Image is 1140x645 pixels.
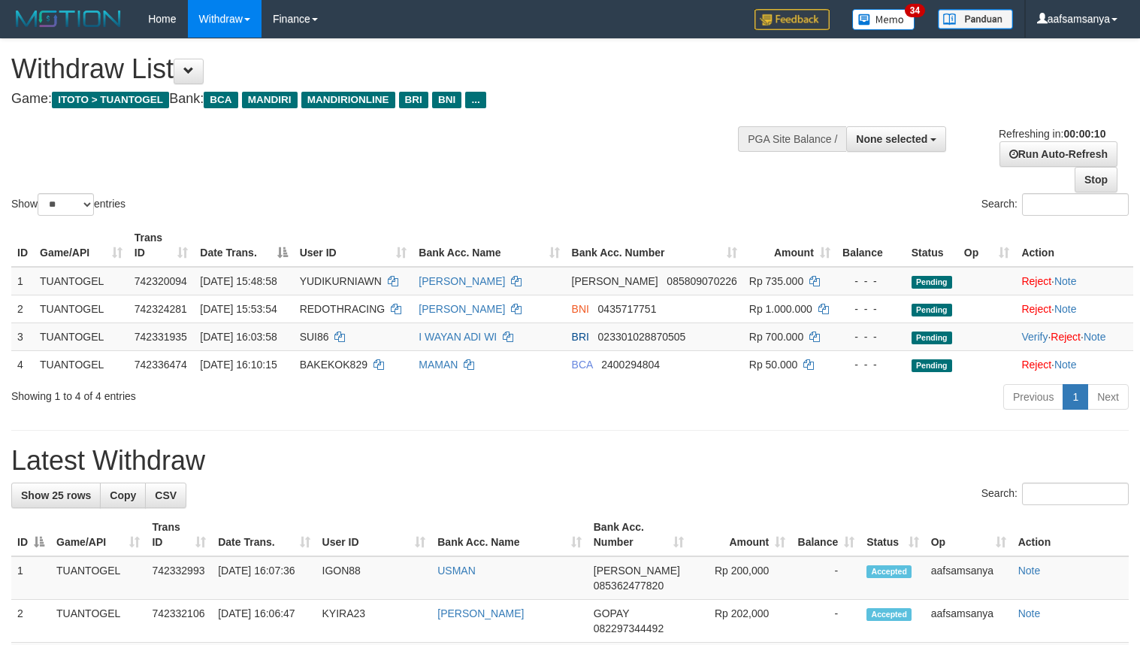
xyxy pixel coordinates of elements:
th: Trans ID: activate to sort column ascending [146,513,212,556]
span: Copy 085809070226 to clipboard [667,275,736,287]
img: panduan.png [938,9,1013,29]
td: Rp 200,000 [690,556,791,600]
span: 742320094 [135,275,187,287]
td: · [1015,350,1133,378]
a: Reject [1021,303,1051,315]
span: 742331935 [135,331,187,343]
td: 4 [11,350,34,378]
span: Accepted [866,608,912,621]
span: Rp 735.000 [749,275,803,287]
span: Copy 023301028870505 to clipboard [598,331,686,343]
span: BCA [204,92,237,108]
a: Stop [1075,167,1117,192]
th: Bank Acc. Number: activate to sort column ascending [566,224,743,267]
label: Search: [981,193,1129,216]
input: Search: [1022,483,1129,505]
span: Copy 0435717751 to clipboard [598,303,657,315]
span: BNI [432,92,461,108]
th: Bank Acc. Name: activate to sort column ascending [431,513,588,556]
span: BRI [572,331,589,343]
th: ID [11,224,34,267]
span: Pending [912,276,952,289]
div: - - - [842,274,900,289]
a: MAMAN [419,359,458,371]
span: [DATE] 16:03:58 [200,331,277,343]
th: Date Trans.: activate to sort column ascending [212,513,316,556]
img: MOTION_logo.png [11,8,125,30]
td: 2 [11,600,50,643]
th: Trans ID: activate to sort column ascending [129,224,195,267]
td: TUANTOGEL [50,600,146,643]
h1: Latest Withdraw [11,446,1129,476]
span: BRI [399,92,428,108]
h1: Withdraw List [11,54,745,84]
th: User ID: activate to sort column ascending [316,513,432,556]
span: Copy 085362477820 to clipboard [594,580,664,592]
a: Run Auto-Refresh [999,141,1117,167]
img: Feedback.jpg [754,9,830,30]
td: 3 [11,322,34,350]
th: Amount: activate to sort column ascending [743,224,836,267]
td: IGON88 [316,556,432,600]
span: CSV [155,489,177,501]
th: Op: activate to sort column ascending [925,513,1012,556]
td: 742332106 [146,600,212,643]
a: Reject [1051,331,1081,343]
a: Show 25 rows [11,483,101,508]
span: ITOTO > TUANTOGEL [52,92,169,108]
span: 742336474 [135,359,187,371]
span: Pending [912,304,952,316]
span: Copy [110,489,136,501]
a: Note [1054,275,1077,287]
span: BAKEKOK829 [300,359,367,371]
a: Previous [1003,384,1063,410]
td: 2 [11,295,34,322]
td: [DATE] 16:07:36 [212,556,316,600]
td: TUANTOGEL [34,267,129,295]
th: Balance [836,224,906,267]
td: 742332993 [146,556,212,600]
span: None selected [856,133,927,145]
a: Verify [1021,331,1048,343]
span: Rp 700.000 [749,331,803,343]
span: [DATE] 16:10:15 [200,359,277,371]
td: - [791,600,860,643]
th: Game/API: activate to sort column ascending [34,224,129,267]
th: Action [1015,224,1133,267]
td: KYIRA23 [316,600,432,643]
span: [PERSON_NAME] [572,275,658,287]
td: aafsamsanya [925,556,1012,600]
td: [DATE] 16:06:47 [212,600,316,643]
a: [PERSON_NAME] [419,275,505,287]
a: [PERSON_NAME] [419,303,505,315]
select: Showentries [38,193,94,216]
td: · [1015,267,1133,295]
a: Note [1054,359,1077,371]
span: BNI [572,303,589,315]
div: - - - [842,357,900,372]
span: BCA [572,359,593,371]
span: 34 [905,4,925,17]
div: PGA Site Balance / [738,126,846,152]
th: Bank Acc. Name: activate to sort column ascending [413,224,565,267]
button: None selected [846,126,946,152]
td: TUANTOGEL [34,295,129,322]
th: ID: activate to sort column descending [11,513,50,556]
span: Copy 2400294804 to clipboard [601,359,660,371]
span: [DATE] 15:48:58 [200,275,277,287]
div: - - - [842,329,900,344]
a: Reject [1021,275,1051,287]
td: aafsamsanya [925,600,1012,643]
span: YUDIKURNIAWN [300,275,382,287]
h4: Game: Bank: [11,92,745,107]
div: Showing 1 to 4 of 4 entries [11,383,464,404]
td: Rp 202,000 [690,600,791,643]
span: Pending [912,359,952,372]
span: MANDIRIONLINE [301,92,395,108]
td: TUANTOGEL [50,556,146,600]
span: [DATE] 15:53:54 [200,303,277,315]
a: 1 [1063,384,1088,410]
a: Copy [100,483,146,508]
label: Show entries [11,193,125,216]
td: · · [1015,322,1133,350]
